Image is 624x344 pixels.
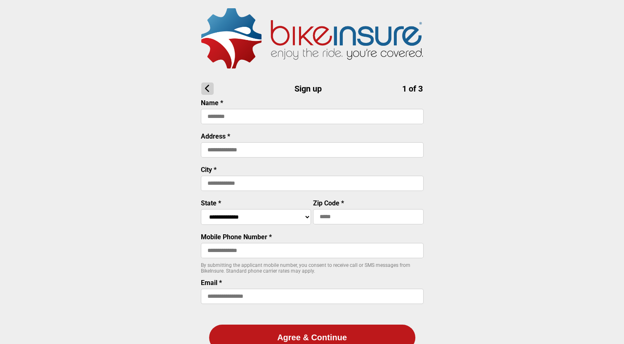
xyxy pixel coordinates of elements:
label: Address * [201,132,230,140]
h1: Sign up [201,82,423,95]
label: City * [201,166,217,174]
label: State * [201,199,221,207]
span: 1 of 3 [402,84,423,94]
label: Email * [201,279,222,287]
label: Zip Code * [313,199,344,207]
label: Name * [201,99,223,107]
p: By submitting the applicant mobile number, you consent to receive call or SMS messages from BikeI... [201,262,424,274]
label: Mobile Phone Number * [201,233,272,241]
